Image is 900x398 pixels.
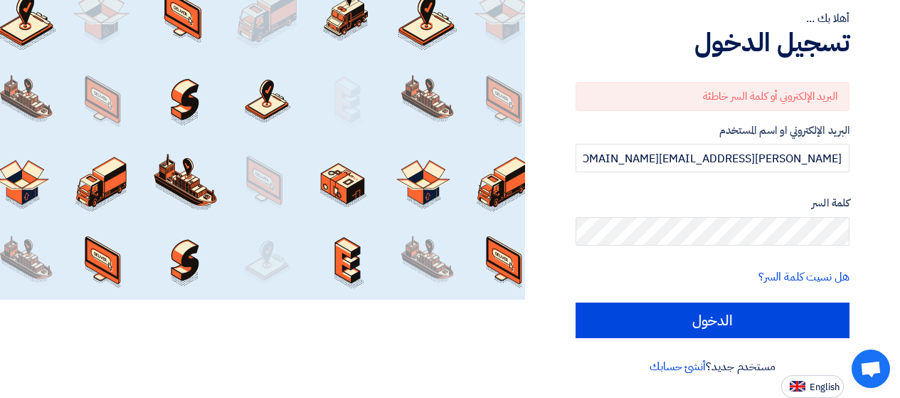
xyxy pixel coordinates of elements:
input: الدخول [576,303,849,338]
span: English [810,382,840,392]
label: كلمة السر [576,195,849,211]
img: en-US.png [790,381,805,392]
label: البريد الإلكتروني او اسم المستخدم [576,122,849,139]
a: أنشئ حسابك [650,358,706,375]
a: هل نسيت كلمة السر؟ [758,268,849,286]
div: أهلا بك ... [576,10,849,27]
div: Open chat [852,350,890,388]
h1: تسجيل الدخول [576,27,849,58]
input: أدخل بريد العمل الإلكتروني او اسم المستخدم الخاص بك ... [576,144,849,172]
div: البريد الإلكتروني أو كلمة السر خاطئة [576,82,849,111]
button: English [781,375,844,398]
div: مستخدم جديد؟ [576,358,849,375]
